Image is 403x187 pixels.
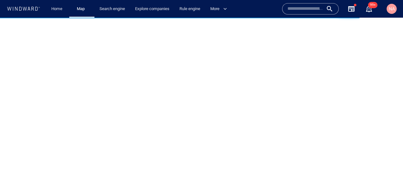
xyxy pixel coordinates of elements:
[365,5,373,13] div: Notification center
[97,3,128,15] a: Search engine
[177,3,203,15] a: Rule engine
[210,5,227,13] span: More
[74,3,89,15] a: Map
[364,4,374,14] a: 99+
[365,5,373,13] button: 99+
[368,2,377,8] span: 99+
[385,3,398,15] button: NA
[72,3,92,15] button: Map
[389,6,395,11] span: NA
[376,159,398,182] iframe: Chat
[47,3,67,15] button: Home
[208,3,232,15] button: More
[133,3,172,15] a: Explore companies
[49,3,65,15] a: Home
